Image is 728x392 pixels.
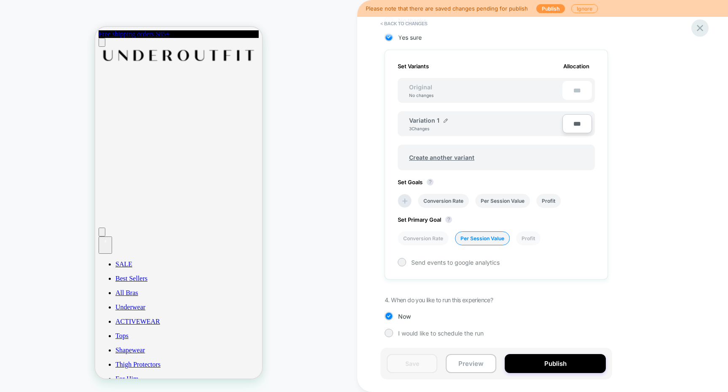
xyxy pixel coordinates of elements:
a: All Bras [20,262,163,270]
img: edit [444,118,448,123]
li: Conversion Rate [418,194,469,208]
button: Publish [505,354,606,373]
span: Set Goals [398,179,438,185]
button: Preview [446,354,496,373]
button: Publish [536,4,565,13]
a: Thigh Protectors [20,334,163,341]
span: 4. When do you like to run this experience? [385,296,493,303]
li: Profit [536,194,561,208]
li: Profit [516,231,541,245]
a: Tops [20,305,163,313]
span: Create another variant [401,148,483,167]
li: Per Session Value [475,194,530,208]
a: Go to homepage [3,31,163,38]
a: Go to account page [3,193,163,200]
li: Per Session Value [455,231,510,245]
button: Save [387,354,437,373]
a: SALE [20,234,163,241]
div: 3 [7,211,13,217]
span: Variation 1 [409,117,439,124]
span: Send events to google analytics [411,259,500,266]
span: Set Variants [398,63,429,70]
span: Yes sure [398,34,422,41]
button: < Back to changes [376,17,432,30]
button: Ignore [571,4,598,13]
div: 3 Changes [409,126,434,131]
div: 1 / 1 [3,3,170,11]
button: ? [427,179,434,185]
span: Now [398,313,411,320]
span: Set Primary Goal [398,216,456,223]
span: Allocation [563,63,589,70]
button: Open cart [3,209,17,227]
a: For Him [20,348,163,356]
button: Open menu [3,11,10,20]
img: Logo [3,20,163,37]
button: Open search [3,201,10,209]
a: ACTIVEWEAR [20,291,163,298]
a: Shapewear [20,320,163,327]
span: I would like to schedule the run [398,330,484,337]
span: Original [401,83,441,91]
div: No changes [401,93,442,98]
a: Underwear [20,277,163,284]
a: Free shipping orders $85+ [3,3,75,11]
button: ? [445,216,452,223]
li: Conversion Rate [398,231,449,245]
a: Best Sellers [20,248,163,255]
